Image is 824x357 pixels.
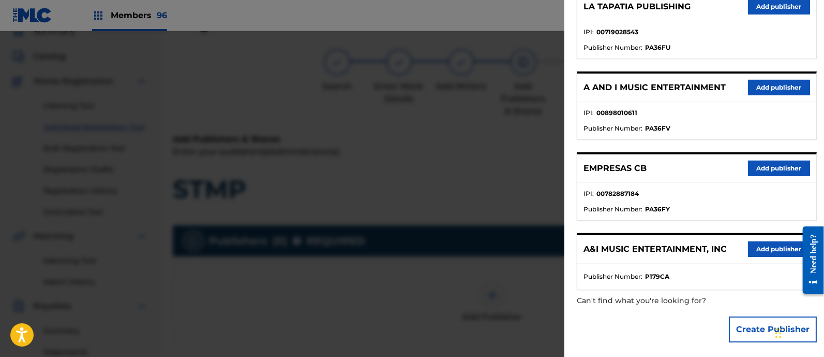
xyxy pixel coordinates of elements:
button: Add publisher [748,161,810,176]
iframe: Resource Center [795,219,824,302]
img: MLC Logo [12,8,52,23]
span: Publisher Number : [583,205,642,214]
span: IPI : [583,27,594,37]
span: Publisher Number : [583,272,642,281]
strong: 00719028543 [596,27,638,37]
p: A&I MUSIC ENTERTAINMENT, INC [583,243,727,255]
span: IPI : [583,108,594,118]
strong: PA36FU [645,43,670,52]
span: IPI : [583,189,594,198]
button: Create Publisher [729,317,817,342]
p: A AND I MUSIC ENTERTAINMENT [583,81,726,94]
strong: P179CA [645,272,669,281]
strong: PA36FV [645,124,670,133]
span: 96 [157,10,167,20]
div: Drag [775,318,782,349]
img: Top Rightsholders [92,9,104,22]
p: Can't find what you're looking for? [577,290,758,311]
p: EMPRESAS CB [583,162,647,175]
span: Publisher Number : [583,43,642,52]
strong: PA36FY [645,205,670,214]
button: Add publisher [748,80,810,95]
span: Members [111,9,167,21]
strong: 00782887184 [596,189,639,198]
iframe: Chat Widget [772,307,824,357]
strong: 00898010611 [596,108,637,118]
button: Add publisher [748,241,810,257]
span: Publisher Number : [583,124,642,133]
